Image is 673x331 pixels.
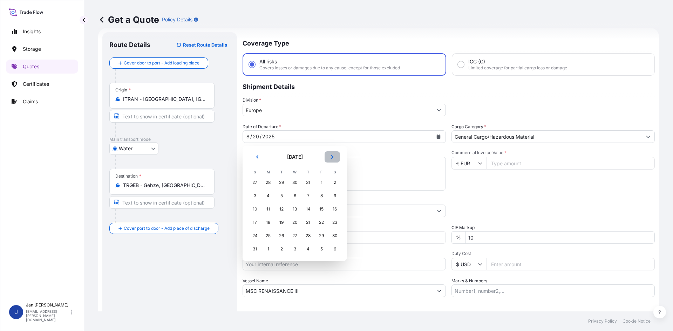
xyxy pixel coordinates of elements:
div: Monday, August 25, 2025 [262,229,274,242]
div: Friday, September 5, 2025 [315,243,328,255]
div: Tuesday, August 19, 2025 [275,216,288,229]
div: Wednesday, August 6, 2025 [288,189,301,202]
div: Friday, August 15, 2025 [315,203,328,215]
div: Monday, September 1, 2025 [262,243,274,255]
th: S [248,168,261,176]
th: T [301,168,315,176]
div: Saturday, August 2, 2025 [328,176,341,189]
div: August 2025 [248,151,341,256]
div: Tuesday, August 5, 2025 [275,189,288,202]
div: Tuesday, July 29, 2025 [275,176,288,189]
div: Monday, August 18, 2025 [262,216,274,229]
th: S [328,168,341,176]
div: Monday, July 28, 2025 [262,176,274,189]
div: Tuesday, August 26, 2025 [275,229,288,242]
div: Wednesday, August 27, 2025 [288,229,301,242]
div: Thursday, August 28, 2025 [302,229,314,242]
button: Previous [250,151,265,163]
div: Monday, August 4, 2025 [262,189,274,202]
div: Sunday, August 17, 2025 [249,216,261,229]
th: F [315,168,328,176]
div: Friday, August 1, 2025 [315,176,328,189]
div: Wednesday, July 30, 2025 [288,176,301,189]
h2: [DATE] [269,153,320,160]
div: Tuesday, August 12, 2025 [275,203,288,215]
th: M [261,168,275,176]
div: Thursday, August 21, 2025 [302,216,314,229]
div: Sunday, July 27, 2025 [249,176,261,189]
p: Policy Details [162,16,192,23]
div: Wednesday, August 20, 2025 selected [288,216,301,229]
th: W [288,168,301,176]
div: Thursday, July 31, 2025 [302,176,314,189]
div: Sunday, August 31, 2025 [249,243,261,255]
div: Monday, August 11, 2025 [262,203,274,215]
section: Calendar [243,146,347,261]
div: Thursday, August 14, 2025 [302,203,314,215]
div: Saturday, August 30, 2025 [328,229,341,242]
div: Sunday, August 3, 2025 [249,189,261,202]
div: Wednesday, September 3, 2025 [288,243,301,255]
div: Saturday, September 6, 2025 [328,243,341,255]
div: Sunday, August 24, 2025 [249,229,261,242]
div: Saturday, August 23, 2025 [328,216,341,229]
p: Shipment Details [243,76,655,97]
div: Tuesday, September 2, 2025 [275,243,288,255]
div: Saturday, August 16, 2025 [328,203,341,215]
div: Thursday, September 4, 2025 [302,243,314,255]
div: Wednesday, August 13, 2025 [288,203,301,215]
table: August 2025 [248,168,341,256]
button: Next [325,151,340,163]
div: Sunday, August 10, 2025 [249,203,261,215]
div: Saturday, August 9, 2025 [328,189,341,202]
div: Thursday, August 7, 2025 [302,189,314,202]
div: Friday, August 22, 2025 [315,216,328,229]
p: Get a Quote [98,14,159,25]
th: T [275,168,288,176]
div: Friday, August 8, 2025 [315,189,328,202]
p: Coverage Type [243,32,655,53]
div: Friday, August 29, 2025 [315,229,328,242]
